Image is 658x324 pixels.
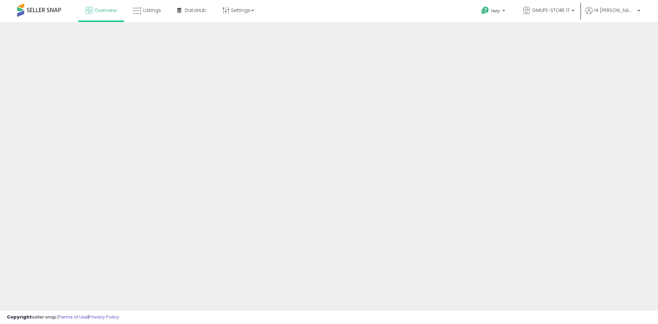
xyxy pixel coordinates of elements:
span: DataHub [185,7,206,14]
span: Listings [143,7,161,14]
span: Overview [94,7,117,14]
span: GMLIFE-STORE IT [532,7,570,14]
a: Help [476,1,512,22]
a: Hi [PERSON_NAME] [585,7,640,22]
i: Get Help [481,6,489,15]
span: Hi [PERSON_NAME] [594,7,635,14]
span: Help [491,8,500,14]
